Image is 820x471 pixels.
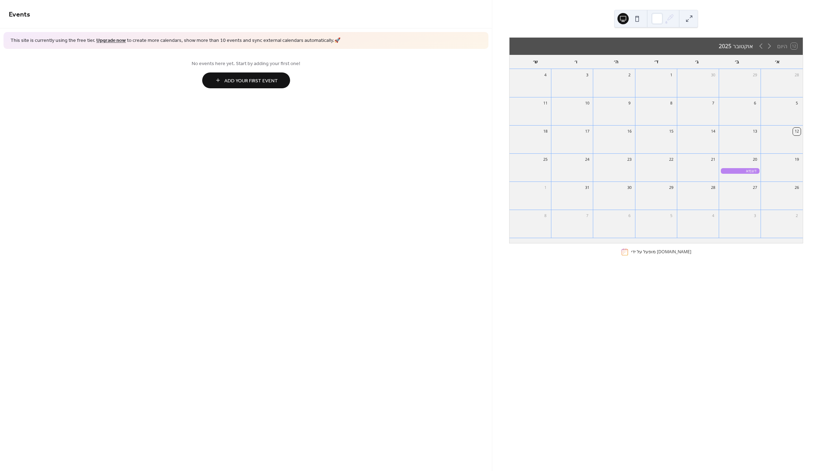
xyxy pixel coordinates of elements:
div: 23 [626,156,633,164]
a: Add Your First Event [9,72,483,88]
div: מופעל על ידי [631,249,691,255]
div: 26 [793,184,801,192]
div: ב׳ [717,55,757,69]
div: 21 [709,156,717,164]
div: 1 [542,184,549,192]
div: 15 [667,128,675,135]
div: 22 [667,156,675,164]
div: 28 [793,71,801,79]
div: 31 [583,184,591,192]
span: This site is currently using the free tier. to create more calendars, show more than 10 events an... [11,37,340,44]
div: 20 [751,156,759,164]
div: 18 [542,128,549,135]
div: 11 [542,100,549,107]
div: ו׳ [556,55,596,69]
a: [DOMAIN_NAME] [657,249,691,255]
span: Events [9,8,30,21]
div: 7 [583,212,591,220]
div: 29 [751,71,759,79]
div: ד׳ [636,55,677,69]
div: 27 [751,184,759,192]
div: 8 [667,100,675,107]
div: 1 [667,71,675,79]
div: 13 [751,128,759,135]
div: 5 [667,212,675,220]
div: 17 [583,128,591,135]
div: 28 [709,184,717,192]
div: 4 [709,212,717,220]
div: 8 [542,212,549,220]
span: No events here yet. Start by adding your first one! [9,60,483,67]
div: 3 [583,71,591,79]
button: Add Your First Event [202,72,290,88]
div: 2 [793,212,801,220]
div: ה׳ [596,55,636,69]
div: 14 [709,128,717,135]
div: 30 [626,184,633,192]
div: ג׳ [676,55,717,69]
div: 30 [709,71,717,79]
div: 6 [626,212,633,220]
div: 4 [542,71,549,79]
div: ש׳ [515,55,556,69]
div: 29 [667,184,675,192]
div: 19 [793,156,801,164]
div: 12 [793,128,801,135]
div: 16 [626,128,633,135]
div: 2 [626,71,633,79]
span: Add Your First Event [224,77,278,84]
div: 10 [583,100,591,107]
a: Upgrade now [96,36,126,45]
div: א׳ [757,55,797,69]
div: 24 [583,156,591,164]
div: 9 [626,100,633,107]
div: דוגמא [719,168,761,174]
div: 6 [751,100,759,107]
div: אוקטובר 2025 [719,42,753,50]
div: 25 [542,156,549,164]
div: 3 [751,212,759,220]
div: 5 [793,100,801,107]
div: 7 [709,100,717,107]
